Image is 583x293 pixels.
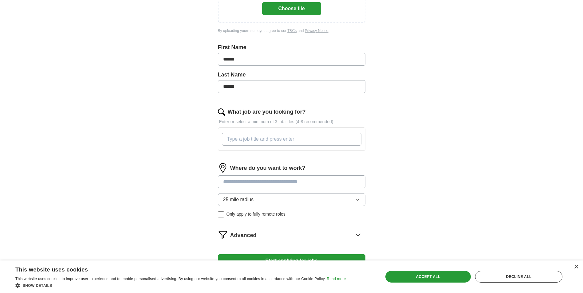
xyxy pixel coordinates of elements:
img: search.png [218,108,225,116]
label: What job are you looking for? [228,108,306,116]
a: T&Cs [287,29,297,33]
div: By uploading your resume you agree to our and . [218,28,365,33]
input: Type a job title and press enter [222,133,361,146]
label: First Name [218,43,365,52]
img: filter [218,230,228,240]
button: Start applying for jobs [218,254,365,267]
span: This website uses cookies to improve user experience and to enable personalised advertising. By u... [15,277,326,281]
div: Decline all [475,271,562,283]
span: Only apply to fully remote roles [227,211,286,217]
label: Where do you want to work? [230,164,305,172]
label: Last Name [218,71,365,79]
a: Read more, opens a new window [327,277,346,281]
button: Choose file [262,2,321,15]
span: 25 mile radius [223,196,254,203]
span: Advanced [230,231,257,240]
div: Close [574,265,578,269]
span: Show details [23,283,52,288]
button: 25 mile radius [218,193,365,206]
div: This website uses cookies [15,264,330,273]
div: Show details [15,282,346,288]
div: Accept all [385,271,471,283]
input: Only apply to fully remote roles [218,211,224,217]
a: Privacy Notice [305,29,329,33]
img: location.png [218,163,228,173]
p: Enter or select a minimum of 3 job titles (4-8 recommended) [218,119,365,125]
